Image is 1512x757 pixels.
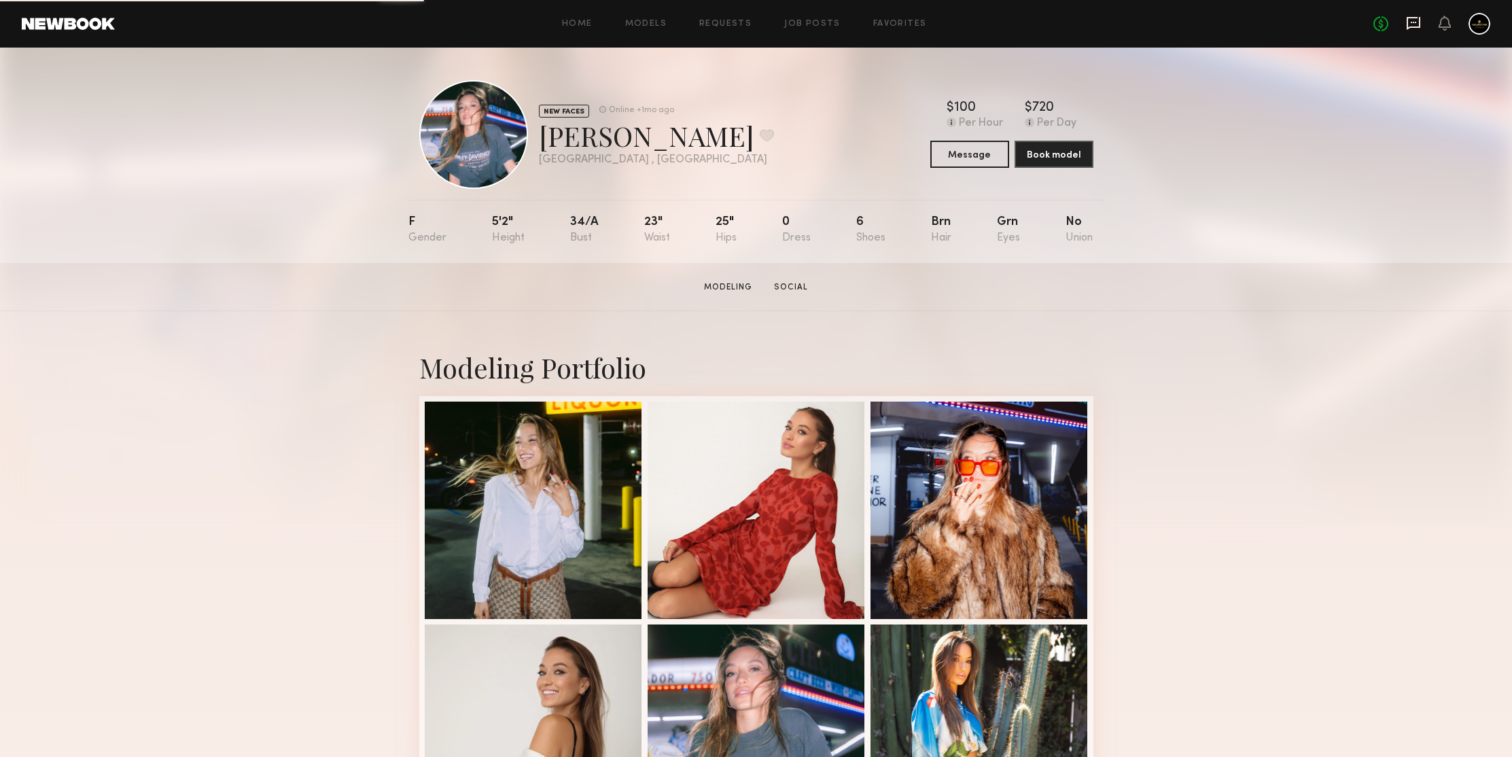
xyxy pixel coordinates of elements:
[930,141,1009,168] button: Message
[609,106,674,115] div: Online +1mo ago
[1066,216,1093,244] div: No
[408,216,446,244] div: F
[947,101,954,115] div: $
[856,216,885,244] div: 6
[954,101,976,115] div: 100
[562,20,593,29] a: Home
[539,105,589,118] div: NEW FACES
[644,216,670,244] div: 23"
[539,118,774,154] div: [PERSON_NAME]
[1025,101,1032,115] div: $
[769,281,813,294] a: Social
[784,20,841,29] a: Job Posts
[699,20,752,29] a: Requests
[539,154,774,166] div: [GEOGRAPHIC_DATA] , [GEOGRAPHIC_DATA]
[873,20,927,29] a: Favorites
[997,216,1020,244] div: Grn
[716,216,737,244] div: 25"
[419,349,1093,385] div: Modeling Portfolio
[1015,141,1093,168] button: Book model
[492,216,525,244] div: 5'2"
[1037,118,1076,130] div: Per Day
[699,281,758,294] a: Modeling
[570,216,599,244] div: 34/a
[625,20,667,29] a: Models
[782,216,811,244] div: 0
[959,118,1003,130] div: Per Hour
[1032,101,1054,115] div: 720
[931,216,951,244] div: Brn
